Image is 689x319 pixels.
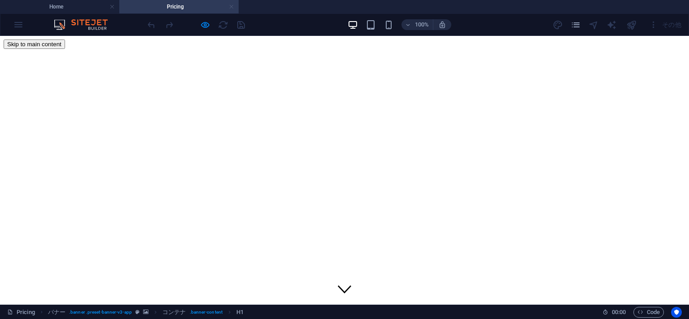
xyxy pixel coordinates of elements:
[637,307,660,318] span: Code
[671,307,682,318] button: Usercentrics
[190,307,222,318] span: . banner-content
[7,307,35,318] a: クリックして選択をキャンセルし、ダブルクリックしてページを開きます
[48,307,65,318] span: クリックして選択し、ダブルクリックして編集します
[438,21,446,29] i: サイズ変更時に、選択した端末にあわせてズームレベルを自動調整します。
[135,310,140,315] i: この要素はカスタマイズ可能なプリセットです
[119,2,239,12] h4: Pricing
[618,309,619,315] span: :
[236,307,244,318] span: クリックして選択し、ダブルクリックして編集します
[602,307,626,318] h6: セッション時間
[200,19,210,30] button: プレビューモードを終了して編集を続けるには、ここをクリックしてください
[612,307,626,318] span: 00 00
[4,4,65,13] button: Skip to main content
[570,19,581,30] button: pages
[52,19,119,30] img: Editor Logo
[415,19,429,30] h6: 100%
[162,307,186,318] span: クリックして選択し、ダブルクリックして編集します
[633,307,664,318] button: Code
[48,307,244,318] nav: breadcrumb
[69,307,132,318] span: . banner .preset-banner-v3-app
[571,20,581,30] i: ページ (Ctrl+Alt+S)
[143,310,148,315] i: この要素には背景が含まれています
[401,19,433,30] button: 100%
